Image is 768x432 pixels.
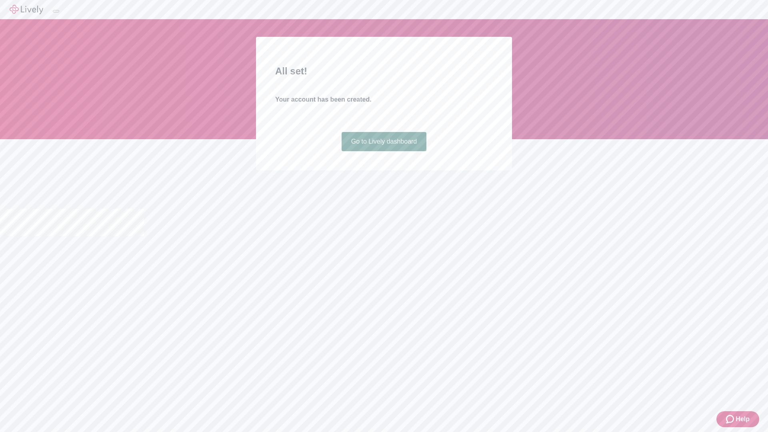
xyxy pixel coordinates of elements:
[53,10,59,12] button: Log out
[275,95,493,104] h4: Your account has been created.
[275,64,493,78] h2: All set!
[342,132,427,151] a: Go to Lively dashboard
[736,414,750,424] span: Help
[726,414,736,424] svg: Zendesk support icon
[10,5,43,14] img: Lively
[716,411,759,427] button: Zendesk support iconHelp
